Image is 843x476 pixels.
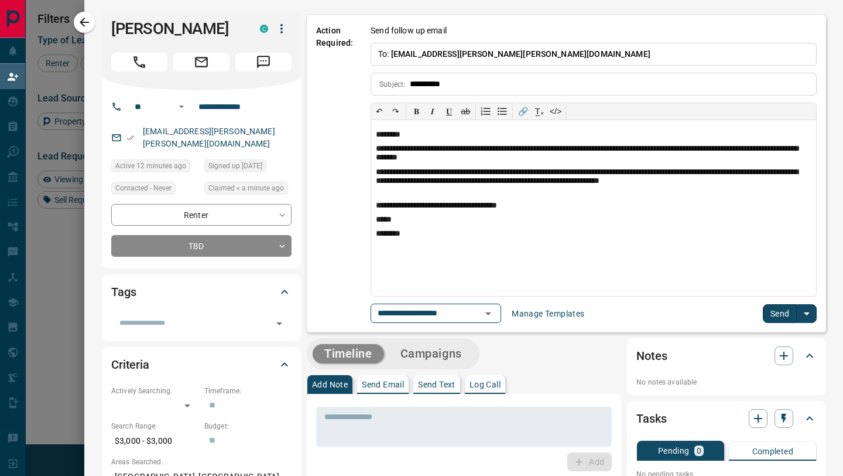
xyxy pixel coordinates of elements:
[260,25,268,33] div: condos.ca
[547,103,564,120] button: </>
[478,103,494,120] button: Numbered list
[235,53,292,72] span: Message
[111,278,292,306] div: Tags
[143,127,275,148] a: [EMAIL_ADDRESS][PERSON_NAME][PERSON_NAME][DOMAIN_NAME]
[208,182,284,194] span: Claimed < a minute ago
[636,409,666,428] h2: Tasks
[111,204,292,226] div: Renter
[408,103,424,120] button: 𝐁
[636,346,667,365] h2: Notes
[388,103,404,120] button: ↷
[636,377,817,387] p: No notes available
[115,182,172,194] span: Contacted - Never
[111,53,167,72] span: Call
[173,53,229,72] span: Email
[763,304,817,323] div: split button
[204,159,292,176] div: Wed Jul 24 2024
[111,235,292,257] div: TBD
[470,380,501,389] p: Log Call
[111,457,292,467] p: Areas Searched:
[111,386,198,396] p: Actively Searching:
[457,103,474,120] button: ab
[371,25,447,37] p: Send follow up email
[494,103,510,120] button: Bullet list
[111,421,198,431] p: Search Range:
[418,380,455,389] p: Send Text
[111,355,149,374] h2: Criteria
[111,19,242,38] h1: [PERSON_NAME]
[446,107,452,116] span: 𝐔
[208,160,262,172] span: Signed up [DATE]
[505,304,591,323] button: Manage Templates
[313,344,384,363] button: Timeline
[111,351,292,379] div: Criteria
[515,103,531,120] button: 🔗
[763,304,797,323] button: Send
[391,49,650,59] span: [EMAIL_ADDRESS][PERSON_NAME][PERSON_NAME][DOMAIN_NAME]
[697,447,701,455] p: 0
[636,404,817,433] div: Tasks
[424,103,441,120] button: 𝑰
[174,100,189,114] button: Open
[379,79,405,90] p: Subject:
[636,342,817,370] div: Notes
[389,344,474,363] button: Campaigns
[126,134,135,142] svg: Email Verified
[111,159,198,176] div: Mon Aug 11 2025
[312,380,348,389] p: Add Note
[441,103,457,120] button: 𝐔
[204,421,292,431] p: Budget:
[362,380,404,389] p: Send Email
[204,182,292,198] div: Mon Aug 11 2025
[752,447,794,455] p: Completed
[316,25,353,323] p: Action Required:
[115,160,186,172] span: Active 12 minutes ago
[111,283,136,301] h2: Tags
[371,43,817,66] p: To:
[461,107,470,116] s: ab
[371,103,388,120] button: ↶
[271,315,287,332] button: Open
[658,447,690,455] p: Pending
[111,431,198,451] p: $3,000 - $3,000
[480,305,496,322] button: Open
[204,386,292,396] p: Timeframe:
[531,103,547,120] button: T̲ₓ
